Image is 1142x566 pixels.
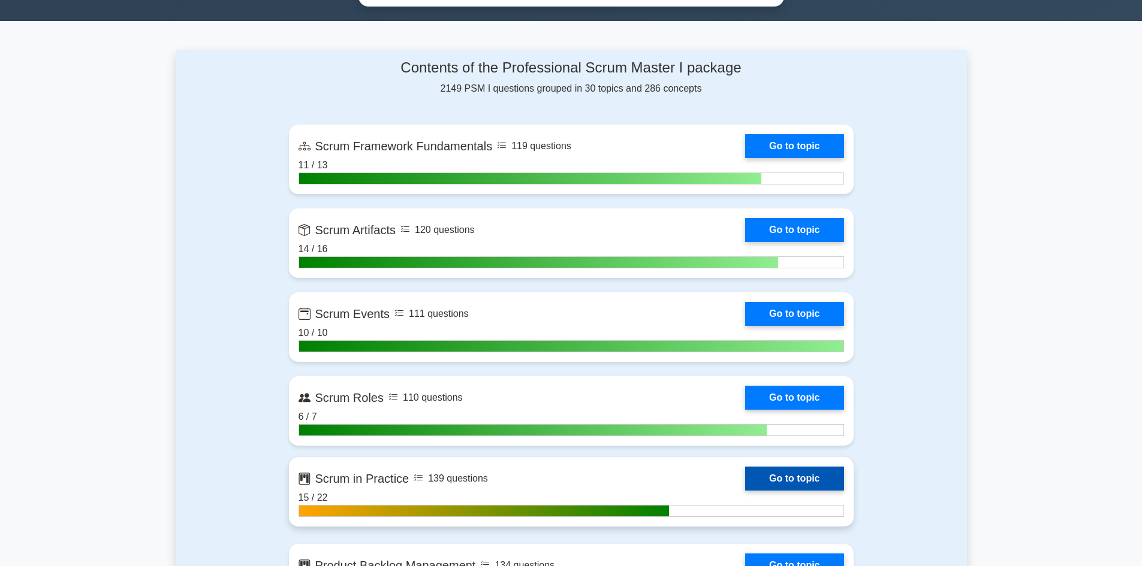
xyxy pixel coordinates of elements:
a: Go to topic [745,218,843,242]
a: Go to topic [745,386,843,410]
div: 2149 PSM I questions grouped in 30 topics and 286 concepts [289,59,854,96]
a: Go to topic [745,134,843,158]
a: Go to topic [745,467,843,491]
a: Go to topic [745,302,843,326]
h4: Contents of the Professional Scrum Master I package [289,59,854,77]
